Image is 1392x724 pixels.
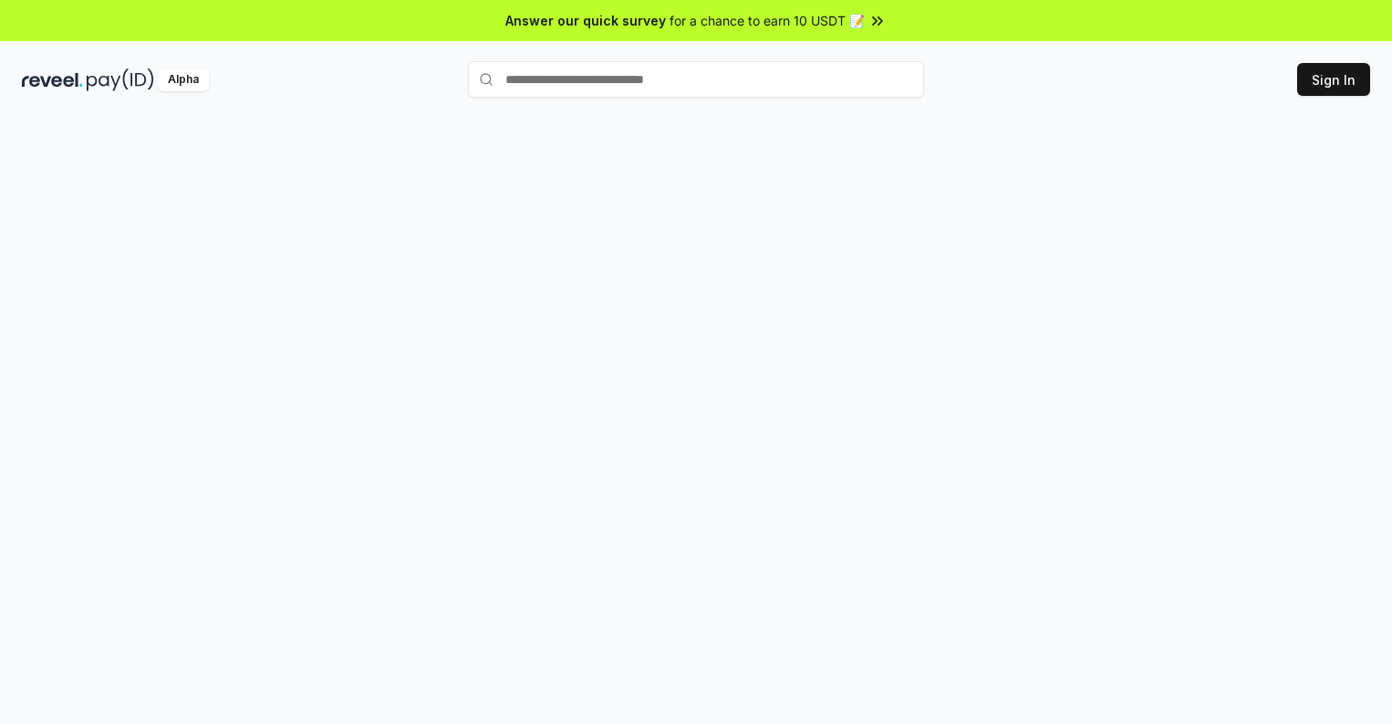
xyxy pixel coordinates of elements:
[158,68,209,91] div: Alpha
[22,68,83,91] img: reveel_dark
[1297,63,1370,96] button: Sign In
[505,11,666,30] span: Answer our quick survey
[670,11,865,30] span: for a chance to earn 10 USDT 📝
[87,68,154,91] img: pay_id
